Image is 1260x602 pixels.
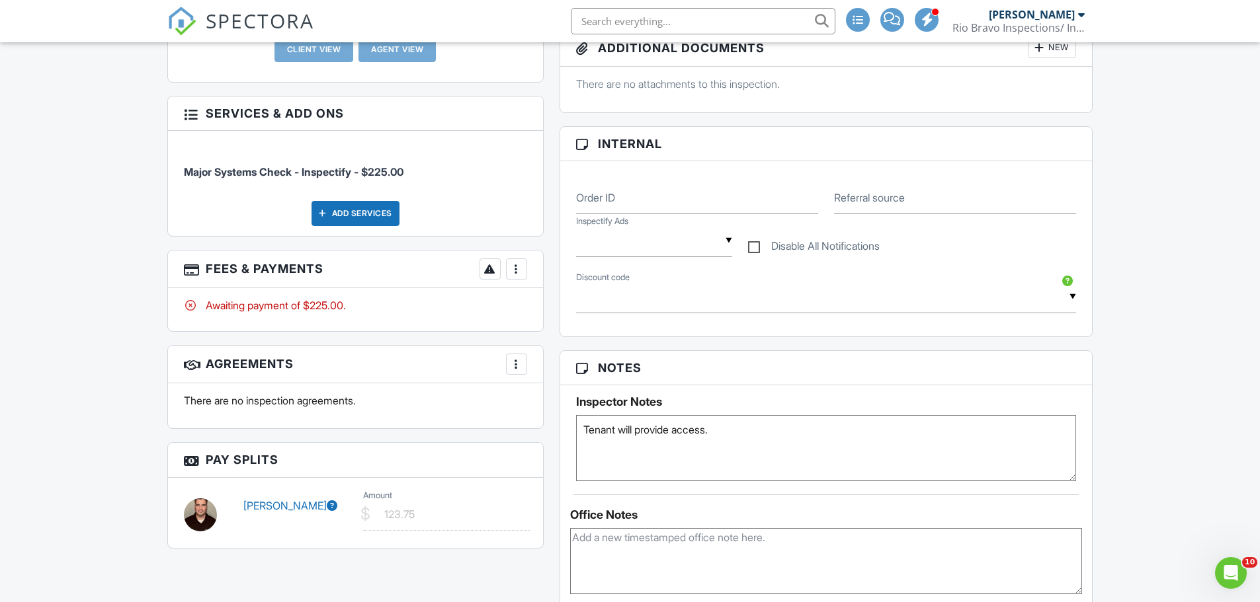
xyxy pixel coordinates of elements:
img: screen_shot_20230621_at_11.15.19_am.png [184,498,217,531]
a: SPECTORA [167,18,314,46]
div: $ [360,503,370,525]
h3: Notes [560,351,1093,385]
span: SPECTORA [206,7,314,34]
div: Office Notes [570,508,1083,521]
p: There are no attachments to this inspection. [576,77,1077,91]
label: Order ID [576,190,615,205]
p: There are no inspection agreements. [184,393,527,408]
div: Rio Bravo Inspections/ Inspectify Pro [952,21,1085,34]
h3: Additional Documents [560,29,1093,67]
div: Awaiting payment of $225.00. [184,298,527,313]
h5: Inspector Notes [576,395,1077,408]
label: Discount code [576,272,630,283]
h3: Fees & Payments [168,250,543,288]
div: New [1028,37,1076,58]
div: Add Services [312,201,399,226]
span: 10 [1242,557,1257,568]
input: Search everything... [571,8,835,34]
iframe: Intercom live chat [1215,557,1247,589]
h3: Services & Add ons [168,96,543,131]
label: Disable All Notifications [748,240,880,256]
label: Referral source [834,190,905,205]
h3: Agreements [168,346,543,383]
img: The Best Home Inspection Software - Spectora [167,7,196,36]
span: Major Systems Check - Inspectify - $225.00 [184,165,403,178]
h3: Internal [560,127,1093,161]
label: Amount [363,490,392,502]
div: [PERSON_NAME] [989,8,1075,21]
textarea: Tenant will provide access. [576,415,1077,481]
a: [PERSON_NAME] [243,499,337,512]
h3: Pay Splits [168,443,543,477]
li: Manual fee: Major Systems Check - Inspectify [184,141,527,190]
label: Inspectify Ads [576,215,628,227]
